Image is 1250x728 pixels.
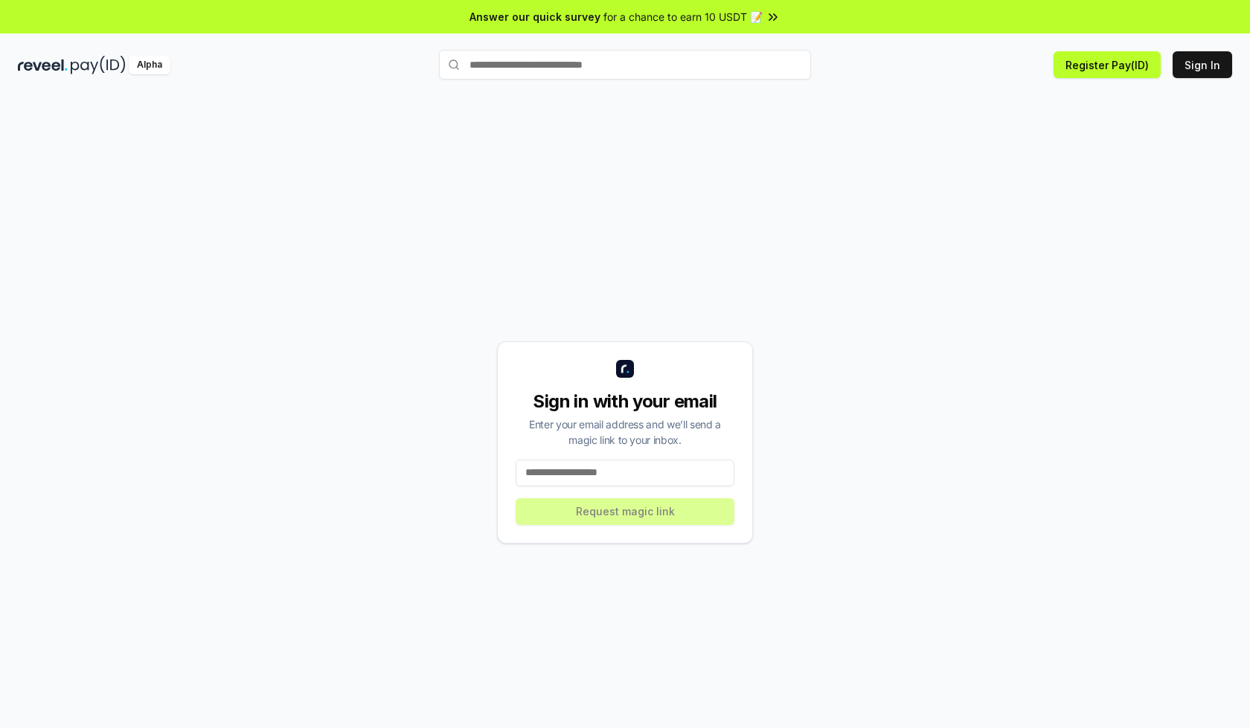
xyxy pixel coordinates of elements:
img: logo_small [616,360,634,378]
img: pay_id [71,56,126,74]
span: Answer our quick survey [469,9,600,25]
img: reveel_dark [18,56,68,74]
button: Sign In [1173,51,1232,78]
div: Alpha [129,56,170,74]
button: Register Pay(ID) [1054,51,1161,78]
div: Enter your email address and we’ll send a magic link to your inbox. [516,416,734,448]
div: Sign in with your email [516,390,734,413]
span: for a chance to earn 10 USDT 📝 [603,9,763,25]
